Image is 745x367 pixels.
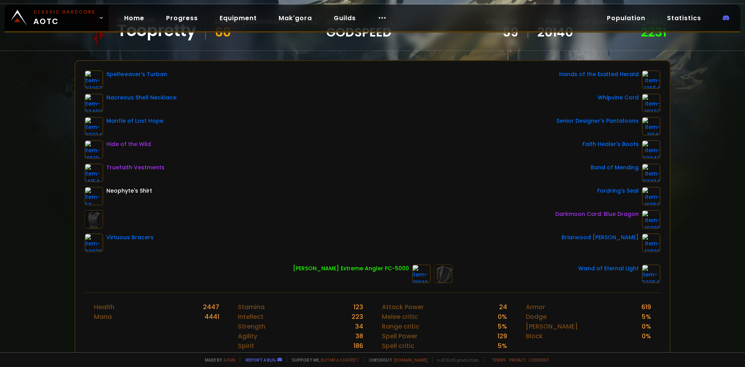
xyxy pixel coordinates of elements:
a: Statistics [661,10,707,26]
div: Briarwood [PERSON_NAME] [561,233,639,242]
img: item-18327 [642,94,660,112]
div: Stamina [238,302,265,312]
div: Strength [238,322,265,331]
span: Support me, [287,357,359,363]
img: item-12930 [642,233,660,252]
div: 0 % [498,312,507,322]
div: 5 % [498,322,507,331]
div: Health [94,302,114,312]
div: 123 [353,302,363,312]
div: Hide of the Wild [106,140,151,148]
div: Darkmoon Card: Blue Dragon [555,210,639,218]
div: Band of Mending [591,163,639,172]
a: Home [118,10,151,26]
div: Spellweaver's Turban [106,70,167,78]
span: Checkout [364,357,428,363]
div: [PERSON_NAME] [526,322,578,331]
div: Spell Power [382,331,418,341]
div: Melee critic [382,312,418,322]
div: Intellect [238,312,263,322]
div: Spell critic [382,341,414,351]
img: item-19288 [642,210,660,229]
img: item-22254 [642,264,660,283]
a: [DOMAIN_NAME] [394,357,428,363]
img: item-22247 [642,140,660,159]
div: Attack Power [382,302,424,312]
div: Agility [238,331,257,341]
div: 186 [353,341,363,351]
div: 38 [355,331,363,341]
div: Nacreous Shell Necklace [106,94,177,102]
div: Virtuous Bracers [106,233,154,242]
div: Toopretty [117,25,196,37]
div: 59 [486,26,518,38]
small: Classic Hardcore [33,9,95,16]
div: 0 % [642,322,651,331]
div: [PERSON_NAME] Extreme Angler FC-5000 [293,264,409,273]
img: item-18510 [85,140,103,159]
div: 34 [355,322,363,331]
img: item-22079 [85,233,103,252]
img: item-16058 [642,187,660,205]
div: guild [326,17,392,38]
div: Wand of Eternal Light [578,264,639,273]
img: item-12554 [642,70,660,89]
div: Mana [94,312,112,322]
div: Dodge [526,312,547,322]
div: 129 [497,331,507,341]
img: item-22234 [85,117,103,136]
div: Whipvine Cord [598,94,639,102]
div: 0 % [642,331,651,341]
img: item-22334 [642,163,660,182]
a: Report a bug [246,357,276,363]
div: 5 % [498,341,507,351]
a: Population [601,10,651,26]
span: godspeed [326,26,392,38]
div: Spirit [238,341,254,351]
img: item-53 [85,187,103,205]
div: Mantle of Lost Hope [106,117,163,125]
div: 5 % [642,312,651,322]
div: 2447 [203,302,219,312]
a: Classic HardcoreAOTC [5,5,109,31]
a: Guilds [327,10,362,26]
img: item-14154 [85,163,103,182]
a: Mak'gora [272,10,318,26]
img: item-19022 [412,264,431,283]
div: Truefaith Vestments [106,163,165,172]
a: 20140 [537,26,573,38]
div: 24 [499,302,507,312]
a: Buy me a coffee [321,357,359,363]
div: Neophyte's Shirt [106,187,152,195]
div: Armor [526,302,545,312]
span: AOTC [33,9,95,27]
div: 223 [352,312,363,322]
div: Faith Healer's Boots [582,140,639,148]
a: Privacy [509,357,526,363]
div: Fordring's Seal [597,187,639,195]
img: item-22267 [85,70,103,89]
div: Block [526,331,543,341]
span: v. d752d5 - production [432,357,479,363]
a: Equipment [213,10,263,26]
div: 4441 [204,312,219,322]
a: Consent [529,357,549,363]
img: item-22403 [85,94,103,112]
a: Terms [492,357,506,363]
div: Hands of the Exalted Herald [559,70,639,78]
a: Progress [160,10,204,26]
img: item-11841 [642,117,660,136]
div: Senior Designer's Pantaloons [556,117,639,125]
div: 619 [641,302,651,312]
a: a fan [223,357,235,363]
div: Range critic [382,322,419,331]
span: Made by [200,357,235,363]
